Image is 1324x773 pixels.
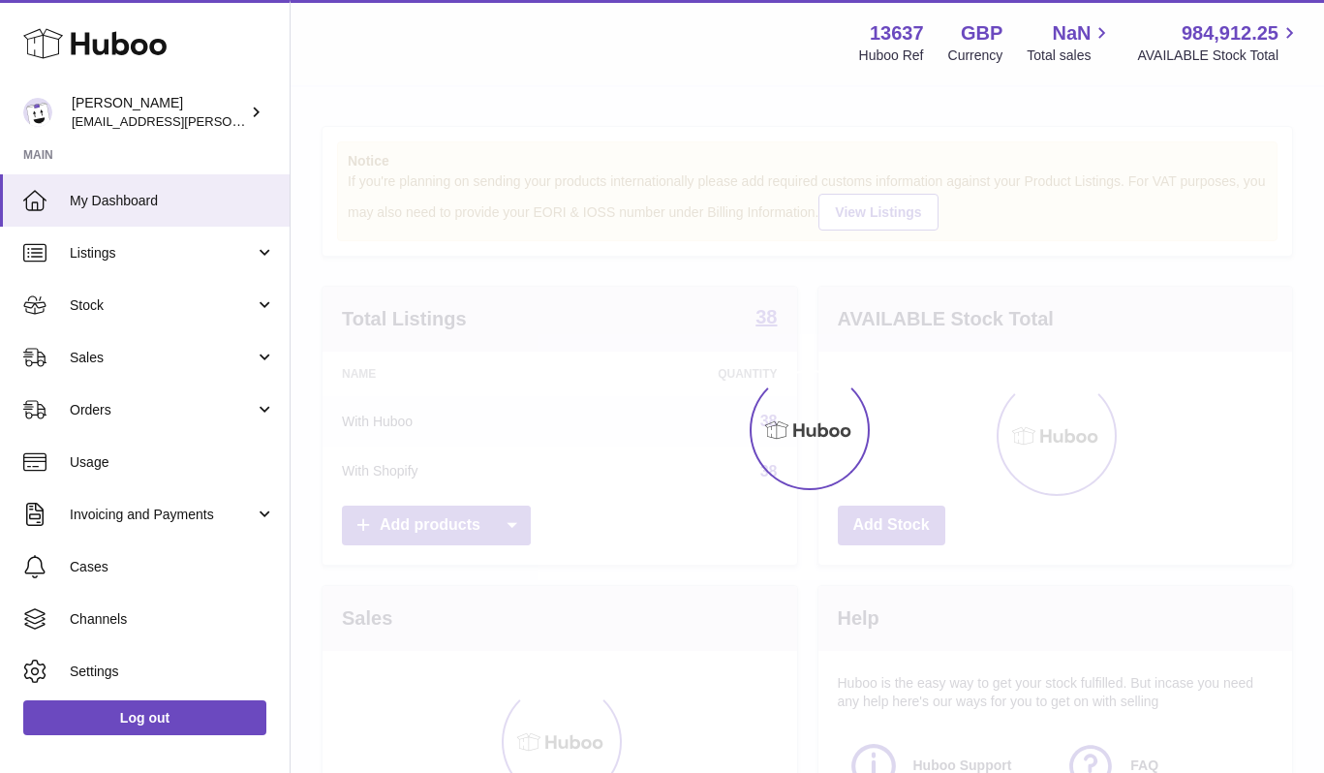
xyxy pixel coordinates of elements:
[70,506,255,524] span: Invoicing and Payments
[70,453,275,472] span: Usage
[70,558,275,576] span: Cases
[961,20,1002,46] strong: GBP
[72,113,388,129] span: [EMAIL_ADDRESS][PERSON_NAME][DOMAIN_NAME]
[72,94,246,131] div: [PERSON_NAME]
[70,349,255,367] span: Sales
[859,46,924,65] div: Huboo Ref
[870,20,924,46] strong: 13637
[70,192,275,210] span: My Dashboard
[70,401,255,419] span: Orders
[1137,20,1301,65] a: 984,912.25 AVAILABLE Stock Total
[23,98,52,127] img: jonny@ledda.co
[70,296,255,315] span: Stock
[1182,20,1278,46] span: 984,912.25
[948,46,1003,65] div: Currency
[70,663,275,681] span: Settings
[23,700,266,735] a: Log out
[1027,46,1113,65] span: Total sales
[70,244,255,263] span: Listings
[1137,46,1301,65] span: AVAILABLE Stock Total
[70,610,275,629] span: Channels
[1052,20,1091,46] span: NaN
[1027,20,1113,65] a: NaN Total sales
